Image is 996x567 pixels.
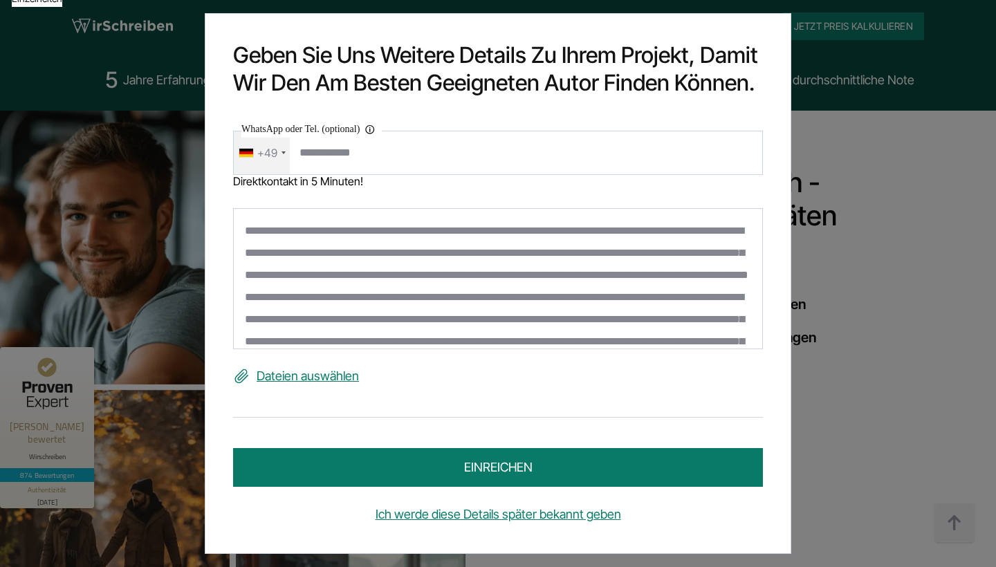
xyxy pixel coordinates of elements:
h2: Geben Sie uns weitere Details zu Ihrem Projekt, damit wir den am besten geeigneten Autor finden k... [233,41,763,97]
label: Dateien auswählen [233,365,763,387]
div: Telephone country code [234,131,290,174]
div: Direktkontakt in 5 Minuten! [233,175,763,187]
a: Ich werde diese Details später bekannt geben [233,503,763,526]
button: einreichen [233,448,763,487]
label: WhatsApp oder Tel. (optional) [241,121,382,138]
div: +49 [257,142,277,164]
